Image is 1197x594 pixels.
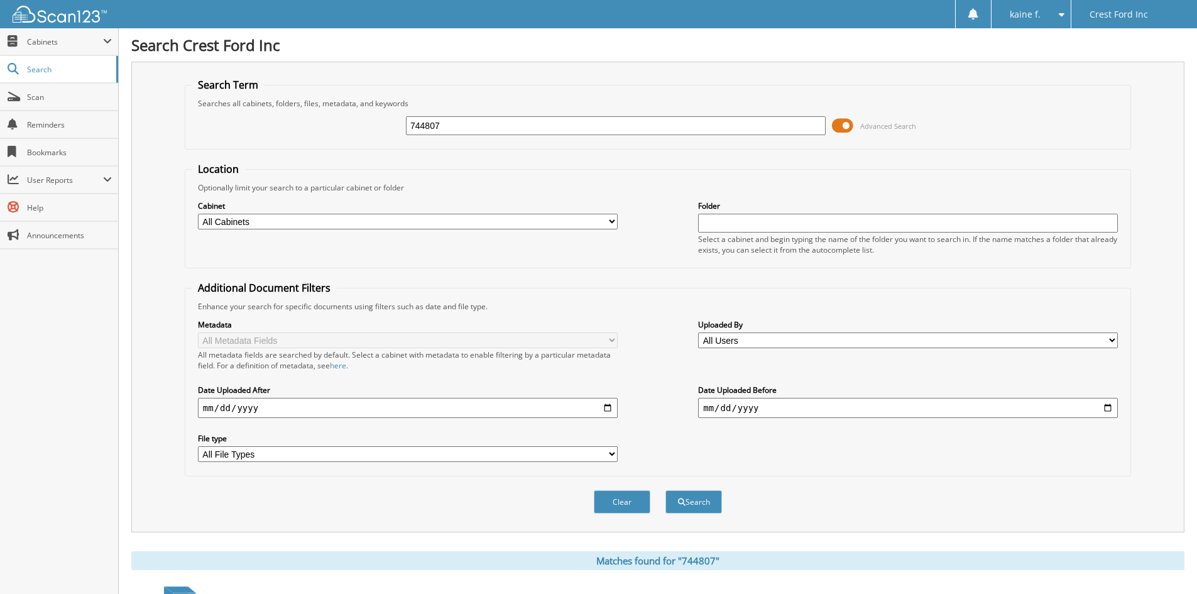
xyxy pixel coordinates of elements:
[198,319,618,330] label: Metadata
[698,234,1118,255] div: Select a cabinet and begin typing the name of the folder you want to search in. If the name match...
[698,398,1118,418] input: end
[1134,534,1197,594] iframe: Chat Widget
[198,433,618,444] label: File type
[192,281,337,295] legend: Additional Document Filters
[192,78,265,92] legend: Search Term
[198,201,618,211] label: Cabinet
[198,385,618,395] label: Date Uploaded After
[192,182,1124,193] div: Optionally limit your search to a particular cabinet or folder
[698,385,1118,395] label: Date Uploaded Before
[192,301,1124,312] div: Enhance your search for specific documents using filters such as date and file type.
[698,201,1118,211] label: Folder
[192,162,245,176] legend: Location
[27,175,103,185] span: User Reports
[27,64,110,75] span: Search
[698,319,1118,330] label: Uploaded By
[1010,11,1041,18] span: kaine f.
[665,490,722,514] button: Search
[198,398,618,418] input: start
[131,35,1184,55] h1: Search Crest Ford Inc
[27,36,103,47] span: Cabinets
[131,551,1184,570] div: Matches found for "744807"
[860,121,916,131] span: Advanced Search
[27,92,112,102] span: Scan
[1090,11,1148,18] span: Crest Ford Inc
[27,230,112,241] span: Announcements
[27,147,112,158] span: Bookmarks
[13,6,107,23] img: scan123-logo-white.svg
[192,98,1124,109] div: Searches all cabinets, folders, files, metadata, and keywords
[198,349,618,371] div: All metadata fields are searched by default. Select a cabinet with metadata to enable filtering b...
[27,202,112,213] span: Help
[330,360,346,371] a: here
[594,490,650,514] button: Clear
[27,119,112,130] span: Reminders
